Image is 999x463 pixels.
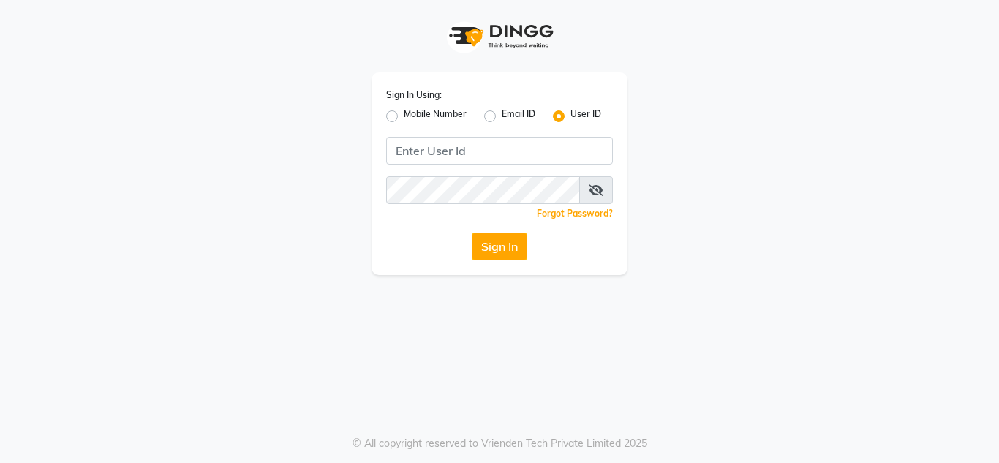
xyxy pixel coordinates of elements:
button: Sign In [472,233,527,260]
label: Mobile Number [404,108,467,125]
input: Username [386,137,613,165]
label: Email ID [502,108,535,125]
input: Username [386,176,580,204]
a: Forgot Password? [537,208,613,219]
label: User ID [570,108,601,125]
img: logo1.svg [441,15,558,58]
label: Sign In Using: [386,89,442,102]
